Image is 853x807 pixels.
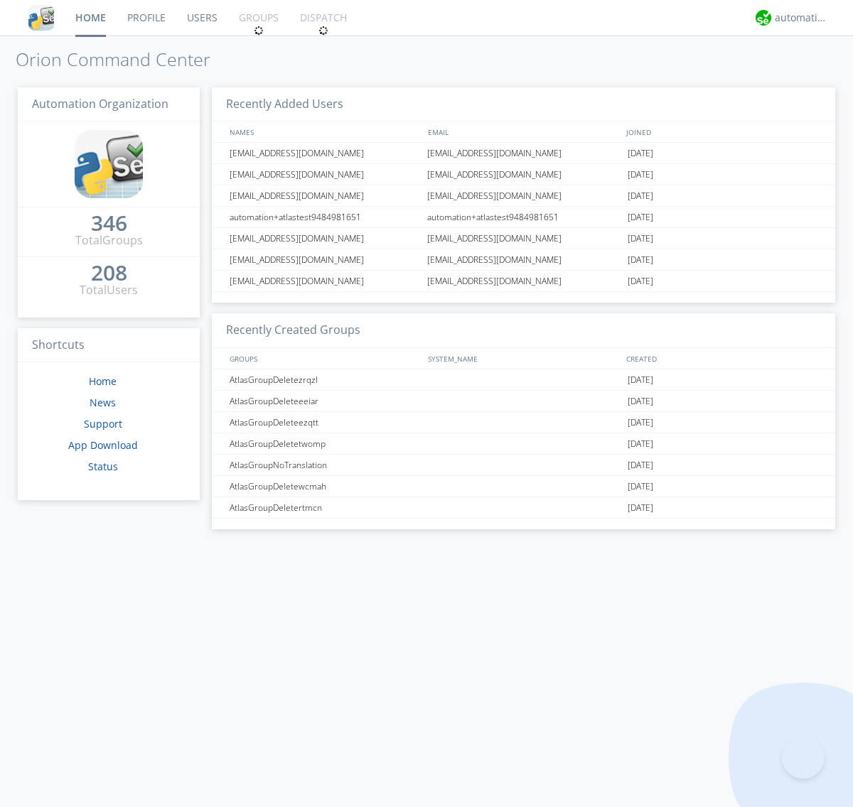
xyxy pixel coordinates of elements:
[424,271,624,291] div: [EMAIL_ADDRESS][DOMAIN_NAME]
[18,328,200,363] h3: Shortcuts
[226,207,423,227] div: automation+atlastest9484981651
[212,433,835,455] a: AtlasGroupDeletetwomp[DATE]
[212,455,835,476] a: AtlasGroupNoTranslation[DATE]
[628,249,653,271] span: [DATE]
[226,185,423,206] div: [EMAIL_ADDRESS][DOMAIN_NAME]
[623,348,822,369] div: CREATED
[91,266,127,282] a: 208
[226,271,423,291] div: [EMAIL_ADDRESS][DOMAIN_NAME]
[75,130,143,198] img: cddb5a64eb264b2086981ab96f4c1ba7
[226,143,423,163] div: [EMAIL_ADDRESS][DOMAIN_NAME]
[628,185,653,207] span: [DATE]
[254,26,264,36] img: spin.svg
[226,455,423,475] div: AtlasGroupNoTranslation
[212,228,835,249] a: [EMAIL_ADDRESS][DOMAIN_NAME][EMAIL_ADDRESS][DOMAIN_NAME][DATE]
[88,460,118,473] a: Status
[424,185,624,206] div: [EMAIL_ADDRESS][DOMAIN_NAME]
[212,271,835,292] a: [EMAIL_ADDRESS][DOMAIN_NAME][EMAIL_ADDRESS][DOMAIN_NAME][DATE]
[212,143,835,164] a: [EMAIL_ADDRESS][DOMAIN_NAME][EMAIL_ADDRESS][DOMAIN_NAME][DATE]
[424,249,624,270] div: [EMAIL_ADDRESS][DOMAIN_NAME]
[424,228,624,249] div: [EMAIL_ADDRESS][DOMAIN_NAME]
[628,455,653,476] span: [DATE]
[212,497,835,519] a: AtlasGroupDeletertmcn[DATE]
[212,164,835,185] a: [EMAIL_ADDRESS][DOMAIN_NAME][EMAIL_ADDRESS][DOMAIN_NAME][DATE]
[212,412,835,433] a: AtlasGroupDeleteezqtt[DATE]
[226,476,423,497] div: AtlasGroupDeletewcmah
[424,348,623,369] div: SYSTEM_NAME
[32,96,168,112] span: Automation Organization
[226,433,423,454] div: AtlasGroupDeletetwomp
[628,412,653,433] span: [DATE]
[212,369,835,391] a: AtlasGroupDeletezrqzl[DATE]
[212,313,835,348] h3: Recently Created Groups
[628,271,653,292] span: [DATE]
[628,228,653,249] span: [DATE]
[628,143,653,164] span: [DATE]
[226,228,423,249] div: [EMAIL_ADDRESS][DOMAIN_NAME]
[226,348,421,369] div: GROUPS
[212,476,835,497] a: AtlasGroupDeletewcmah[DATE]
[212,87,835,122] h3: Recently Added Users
[80,282,138,298] div: Total Users
[775,11,828,25] div: automation+atlas
[628,476,653,497] span: [DATE]
[91,216,127,230] div: 346
[623,121,822,142] div: JOINED
[212,185,835,207] a: [EMAIL_ADDRESS][DOMAIN_NAME][EMAIL_ADDRESS][DOMAIN_NAME][DATE]
[226,412,423,433] div: AtlasGroupDeleteezqtt
[91,266,127,280] div: 208
[28,5,54,31] img: cddb5a64eb264b2086981ab96f4c1ba7
[212,391,835,412] a: AtlasGroupDeleteeeiar[DATE]
[91,216,127,232] a: 346
[84,417,122,430] a: Support
[212,249,835,271] a: [EMAIL_ADDRESS][DOMAIN_NAME][EMAIL_ADDRESS][DOMAIN_NAME][DATE]
[628,497,653,519] span: [DATE]
[782,736,825,779] iframe: Toggle Customer Support
[628,164,653,185] span: [DATE]
[226,497,423,518] div: AtlasGroupDeletertmcn
[226,391,423,411] div: AtlasGroupDeleteeeiar
[424,121,623,142] div: EMAIL
[424,143,624,163] div: [EMAIL_ADDRESS][DOMAIN_NAME]
[226,121,421,142] div: NAMES
[89,374,117,388] a: Home
[424,207,624,227] div: automation+atlastest9484981651
[628,391,653,412] span: [DATE]
[628,433,653,455] span: [DATE]
[226,164,423,185] div: [EMAIL_ADDRESS][DOMAIN_NAME]
[226,249,423,270] div: [EMAIL_ADDRESS][DOMAIN_NAME]
[90,396,116,409] a: News
[318,26,328,36] img: spin.svg
[226,369,423,390] div: AtlasGroupDeletezrqzl
[628,207,653,228] span: [DATE]
[628,369,653,391] span: [DATE]
[424,164,624,185] div: [EMAIL_ADDRESS][DOMAIN_NAME]
[756,10,771,26] img: d2d01cd9b4174d08988066c6d424eccd
[75,232,143,249] div: Total Groups
[68,438,138,452] a: App Download
[212,207,835,228] a: automation+atlastest9484981651automation+atlastest9484981651[DATE]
